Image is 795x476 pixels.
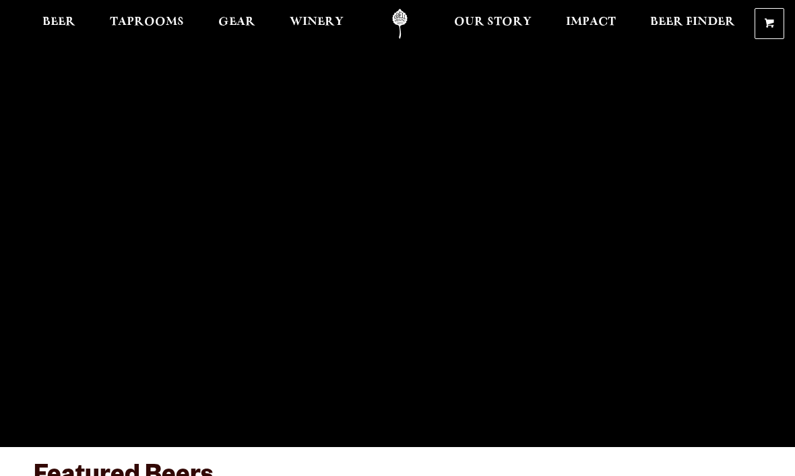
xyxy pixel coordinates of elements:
[290,17,344,28] span: Winery
[650,17,735,28] span: Beer Finder
[110,17,184,28] span: Taprooms
[566,17,616,28] span: Impact
[454,17,532,28] span: Our Story
[42,17,75,28] span: Beer
[210,9,264,39] a: Gear
[375,9,425,39] a: Odell Home
[218,17,255,28] span: Gear
[557,9,625,39] a: Impact
[641,9,744,39] a: Beer Finder
[281,9,352,39] a: Winery
[445,9,540,39] a: Our Story
[101,9,193,39] a: Taprooms
[34,9,84,39] a: Beer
